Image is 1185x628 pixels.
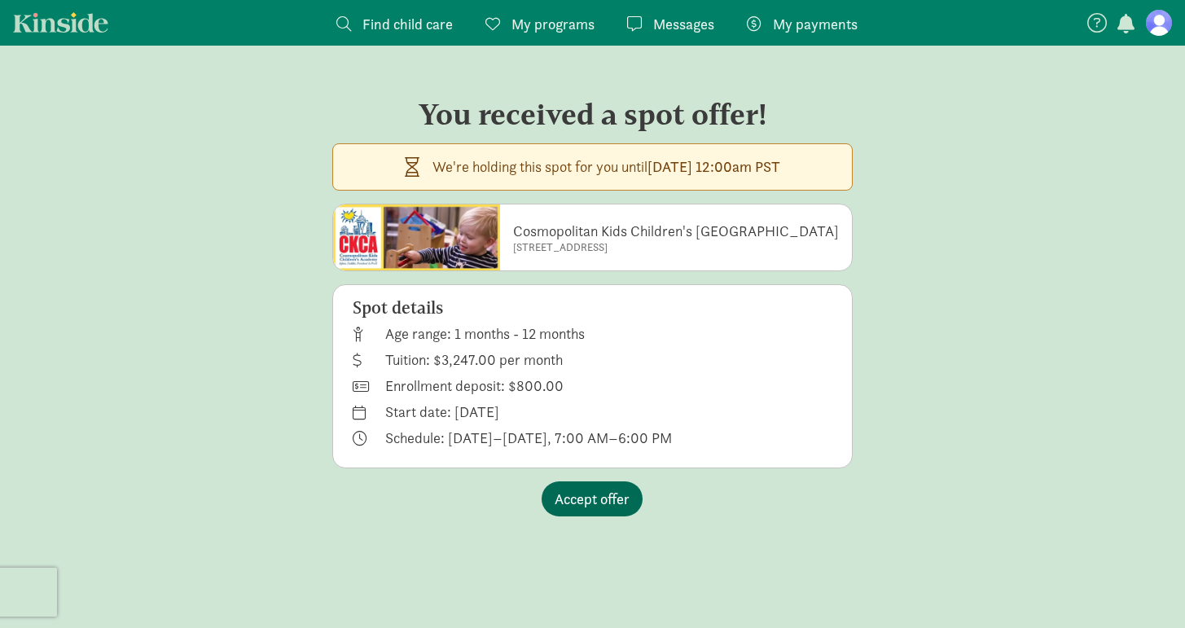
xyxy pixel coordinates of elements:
span: Messages [653,13,714,35]
h3: You received a spot offer! [419,98,767,130]
img: 7c201221f690a2dd6fdaf7f42c8417d2cce52014d38236c5bf01bd8b88cc4a1d [333,204,500,270]
p: Start date: [DATE] [385,402,499,422]
p: Schedule: [DATE]–[DATE], 7:00 AM–6:00 PM [385,428,672,448]
span: My programs [511,13,595,35]
strong: [DATE] 12:00am PST [647,157,780,176]
h5: Spot details [353,298,443,318]
p: We're holding this spot for you until [432,157,780,177]
p: Age range: 1 months - 12 months [385,324,585,344]
p: Tuition: $3,247.00 per month [385,350,563,370]
p: Enrollment deposit: $800.00 [385,376,564,396]
a: Kinside [13,12,108,33]
span: My payments [773,13,858,35]
span: Find child care [362,13,453,35]
small: [STREET_ADDRESS] [513,241,839,254]
button: Accept offer [542,481,643,516]
span: Accept offer [555,488,630,510]
p: Cosmopolitan Kids Children's [GEOGRAPHIC_DATA] [513,222,839,241]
